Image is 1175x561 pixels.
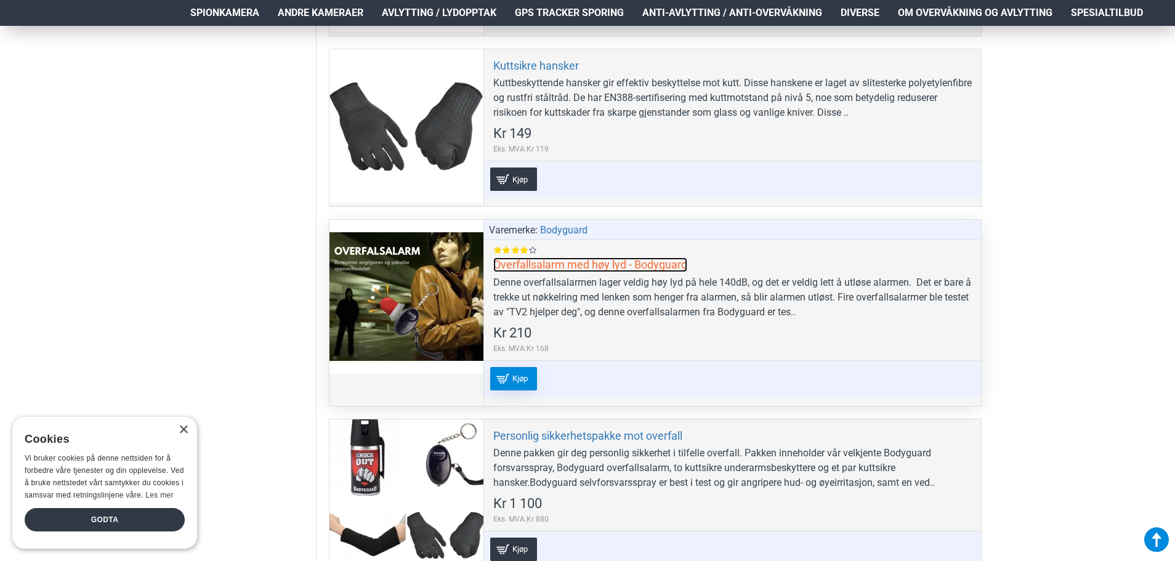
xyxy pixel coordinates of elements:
a: Kuttsikre hansker [493,59,579,73]
span: Varemerke: [489,223,538,238]
span: Om overvåkning og avlytting [898,6,1052,20]
span: Kr 210 [493,326,531,340]
span: Eks. MVA:Kr 880 [493,514,549,525]
div: Denne overfallsalarmen lager veldig høy lyd på hele 140dB, og det er veldig lett å utløse alarmen... [493,275,972,320]
div: Godta [25,508,185,531]
div: Cookies [25,426,177,453]
a: Kuttsikre hansker Kuttsikre hansker [329,49,483,203]
a: Overfallsalarm med høy lyd - Bodyguard Overfallsalarm med høy lyd - Bodyguard [329,220,483,374]
span: Kr 1 100 [493,497,542,511]
a: Bodyguard [540,223,587,238]
a: Les mer, opens a new window [145,491,173,499]
div: Close [179,426,188,435]
span: Eks. MVA:Kr 168 [493,343,549,354]
span: Eks. MVA:Kr 119 [493,143,549,155]
div: Denne pakken gir deg personlig sikkerhet i tilfelle overfall. Pakken inneholder vår velkjente Bod... [493,446,972,490]
span: Spionkamera [190,6,259,20]
div: Kuttbeskyttende hansker gir effektiv beskyttelse mot kutt. Disse hanskene er laget av slitesterke... [493,76,972,120]
span: Kjøp [509,176,531,184]
span: Diverse [841,6,879,20]
span: Vi bruker cookies på denne nettsiden for å forbedre våre tjenester og din opplevelse. Ved å bruke... [25,454,184,499]
span: Avlytting / Lydopptak [382,6,496,20]
a: Personlig sikkerhetspakke mot overfall [493,429,682,443]
span: Andre kameraer [278,6,363,20]
span: GPS Tracker Sporing [515,6,624,20]
span: Spesialtilbud [1071,6,1143,20]
span: Kr 149 [493,127,531,140]
a: Overfallsalarm med høy lyd - Bodyguard [493,257,687,272]
span: Kjøp [509,374,531,382]
span: Kjøp [509,545,531,553]
span: Anti-avlytting / Anti-overvåkning [642,6,822,20]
